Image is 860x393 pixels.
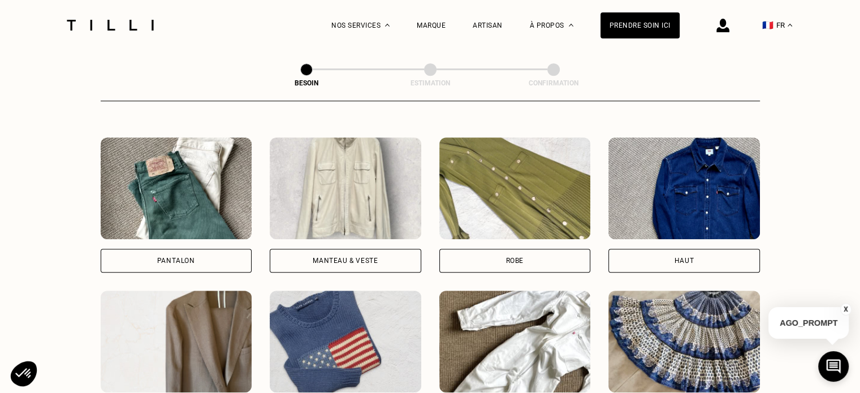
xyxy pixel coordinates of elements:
[608,137,760,239] img: Tilli retouche votre Haut
[788,24,792,27] img: menu déroulant
[439,291,591,392] img: Tilli retouche votre Combinaison
[101,137,252,239] img: Tilli retouche votre Pantalon
[101,291,252,392] img: Tilli retouche votre Tailleur
[157,257,195,264] div: Pantalon
[506,257,524,264] div: Robe
[313,257,378,264] div: Manteau & Veste
[569,24,573,27] img: Menu déroulant à propos
[840,303,852,316] button: X
[716,19,729,32] img: icône connexion
[63,20,158,31] img: Logo du service de couturière Tilli
[608,291,760,392] img: Tilli retouche votre Jupe
[768,307,849,339] p: AGO_PROMPT
[374,79,487,87] div: Estimation
[600,12,680,38] a: Prendre soin ici
[250,79,363,87] div: Besoin
[439,137,591,239] img: Tilli retouche votre Robe
[270,291,421,392] img: Tilli retouche votre Pull & gilet
[385,24,390,27] img: Menu déroulant
[675,257,694,264] div: Haut
[417,21,446,29] a: Marque
[473,21,503,29] a: Artisan
[497,79,610,87] div: Confirmation
[270,137,421,239] img: Tilli retouche votre Manteau & Veste
[762,20,773,31] span: 🇫🇷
